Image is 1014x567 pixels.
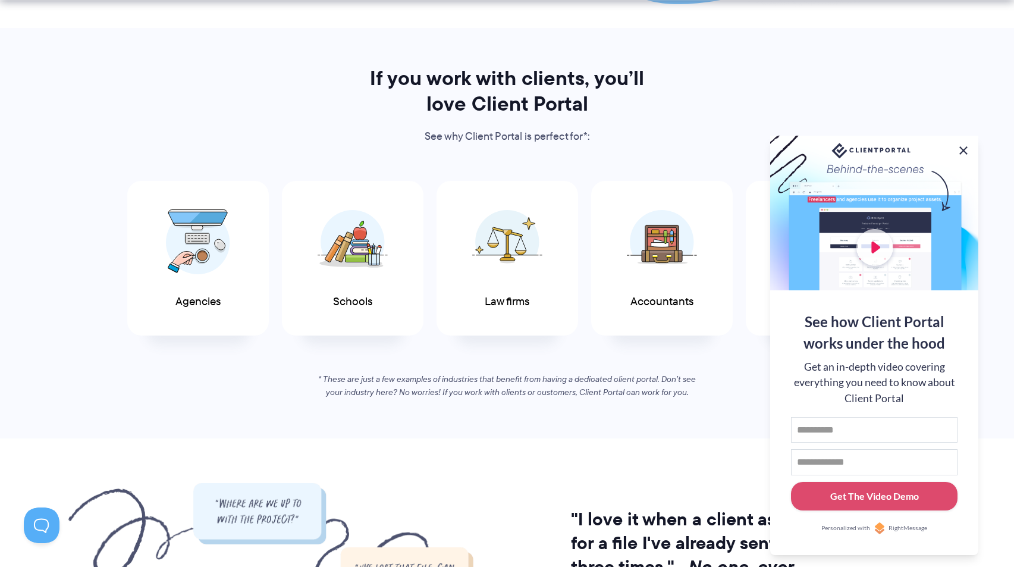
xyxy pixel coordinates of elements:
[318,373,696,398] em: * These are just a few examples of industries that benefit from having a dedicated client portal....
[333,296,372,308] span: Schools
[282,181,423,336] a: Schools
[746,181,887,336] a: Coaches
[821,524,870,533] span: Personalized with
[791,522,958,534] a: Personalized withRightMessage
[354,65,661,117] h2: If you work with clients, you’ll love Client Portal
[24,508,59,543] iframe: Toggle Customer Support
[630,296,693,308] span: Accountants
[889,524,927,533] span: RightMessage
[791,359,958,406] div: Get an in-depth video covering everything you need to know about Client Portal
[437,181,578,336] a: Law firms
[591,181,733,336] a: Accountants
[354,128,661,146] p: See why Client Portal is perfect for*:
[791,482,958,511] button: Get The Video Demo
[830,489,919,503] div: Get The Video Demo
[485,296,529,308] span: Law firms
[874,522,886,534] img: Personalized with RightMessage
[127,181,269,336] a: Agencies
[791,311,958,354] div: See how Client Portal works under the hood
[175,296,221,308] span: Agencies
